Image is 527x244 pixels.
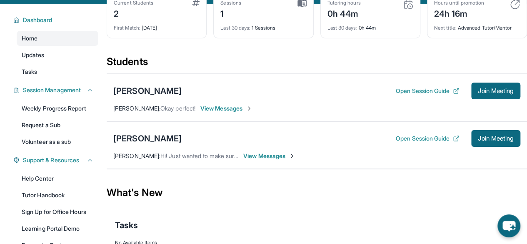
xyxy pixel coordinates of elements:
[160,105,195,112] span: Okay perfect!
[220,20,306,31] div: 1 Sessions
[23,156,79,164] span: Support & Resources
[327,25,357,31] span: Last 30 days :
[114,20,200,31] div: [DATE]
[113,152,160,159] span: [PERSON_NAME] :
[478,136,514,141] span: Join Meeting
[23,16,52,24] span: Dashboard
[434,20,520,31] div: Advanced Tutor/Mentor
[113,133,182,144] div: [PERSON_NAME]
[17,31,98,46] a: Home
[20,16,93,24] button: Dashboard
[17,64,98,79] a: Tasks
[115,219,138,231] span: Tasks
[23,86,81,94] span: Session Management
[20,86,93,94] button: Session Management
[471,130,520,147] button: Join Meeting
[434,25,457,31] span: Next title :
[113,85,182,97] div: [PERSON_NAME]
[114,6,153,20] div: 2
[200,104,252,113] span: View Messages
[17,101,98,116] a: Weekly Progress Report
[22,51,45,59] span: Updates
[246,105,252,112] img: Chevron-Right
[17,48,98,63] a: Updates
[17,134,98,149] a: Volunteer as a sub
[478,88,514,93] span: Join Meeting
[17,118,98,133] a: Request a Sub
[327,20,413,31] div: 0h 44m
[220,25,250,31] span: Last 30 days :
[20,156,93,164] button: Support & Resources
[17,188,98,203] a: Tutor Handbook
[114,25,140,31] span: First Match :
[160,152,359,159] span: Hi! Just wanted to make sure we're still good for [PERSON_NAME]'s lesson
[17,171,98,186] a: Help Center
[434,6,484,20] div: 24h 16m
[396,87,460,95] button: Open Session Guide
[471,83,520,99] button: Join Meeting
[113,105,160,112] span: [PERSON_NAME] :
[289,153,295,159] img: Chevron-Right
[107,174,527,211] div: What's New
[107,55,527,73] div: Students
[497,214,520,237] button: chat-button
[327,6,361,20] div: 0h 44m
[22,68,37,76] span: Tasks
[220,6,241,20] div: 1
[17,204,98,219] a: Sign Up for Office Hours
[243,152,295,160] span: View Messages
[396,134,460,143] button: Open Session Guide
[22,34,37,43] span: Home
[17,221,98,236] a: Learning Portal Demo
